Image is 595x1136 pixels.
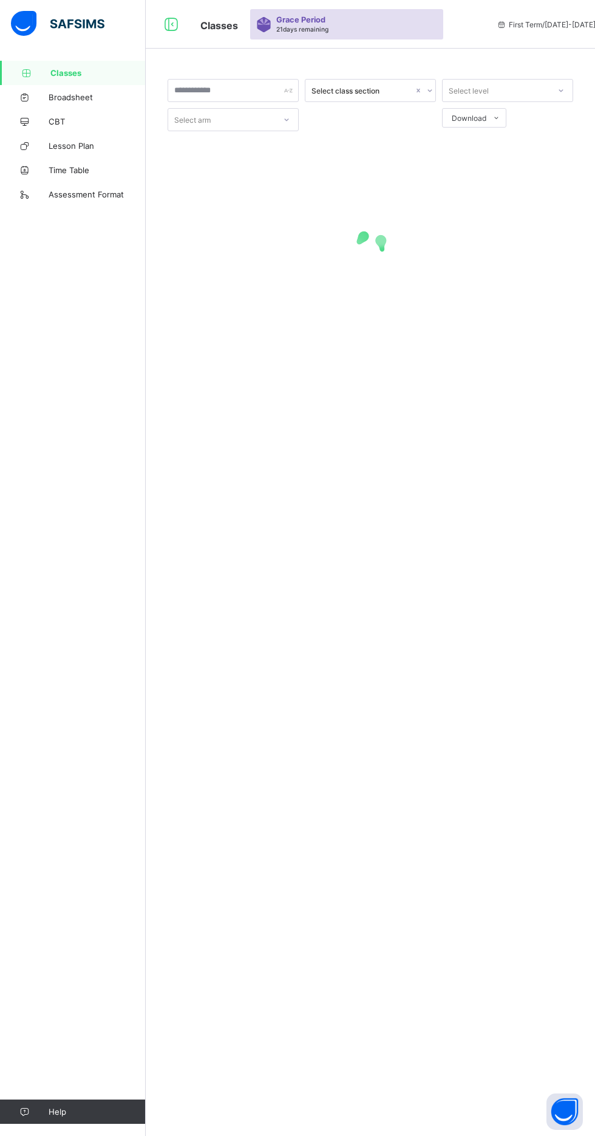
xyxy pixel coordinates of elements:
[49,117,146,126] span: CBT
[276,15,325,24] span: Grace Period
[174,108,211,131] div: Select arm
[11,11,104,36] img: safsims
[200,19,238,32] span: Classes
[276,26,328,33] span: 21 days remaining
[49,1107,145,1117] span: Help
[49,92,146,102] span: Broadsheet
[50,68,146,78] span: Classes
[449,79,489,102] div: Select level
[49,141,146,151] span: Lesson Plan
[452,114,486,123] span: Download
[49,190,146,199] span: Assessment Format
[546,1093,583,1130] button: Open asap
[49,165,146,175] span: Time Table
[256,17,271,32] img: sticker-purple.71386a28dfed39d6af7621340158ba97.svg
[311,86,413,95] div: Select class section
